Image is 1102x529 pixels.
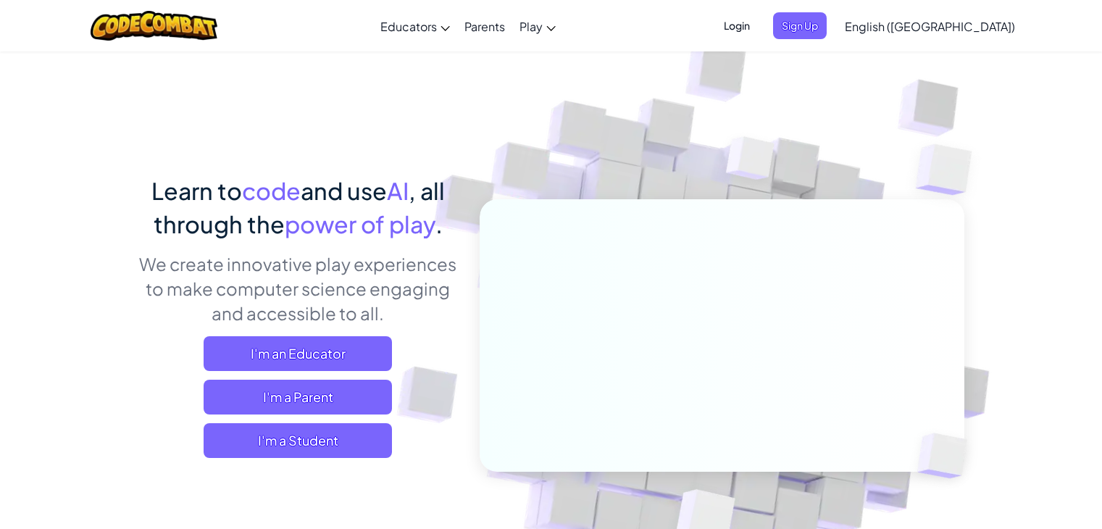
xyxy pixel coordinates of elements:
[380,19,437,34] span: Educators
[845,19,1015,34] span: English ([GEOGRAPHIC_DATA])
[242,176,301,205] span: code
[91,11,217,41] img: CodeCombat logo
[373,7,457,46] a: Educators
[773,12,827,39] button: Sign Up
[435,209,443,238] span: .
[138,251,458,325] p: We create innovative play experiences to make computer science engaging and accessible to all.
[457,7,512,46] a: Parents
[715,12,759,39] button: Login
[698,108,803,216] img: Overlap cubes
[893,403,1001,509] img: Overlap cubes
[204,380,392,415] a: I'm a Parent
[204,423,392,458] button: I'm a Student
[838,7,1022,46] a: English ([GEOGRAPHIC_DATA])
[301,176,387,205] span: and use
[887,109,1012,231] img: Overlap cubes
[519,19,543,34] span: Play
[285,209,435,238] span: power of play
[387,176,409,205] span: AI
[512,7,563,46] a: Play
[204,336,392,371] a: I'm an Educator
[151,176,242,205] span: Learn to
